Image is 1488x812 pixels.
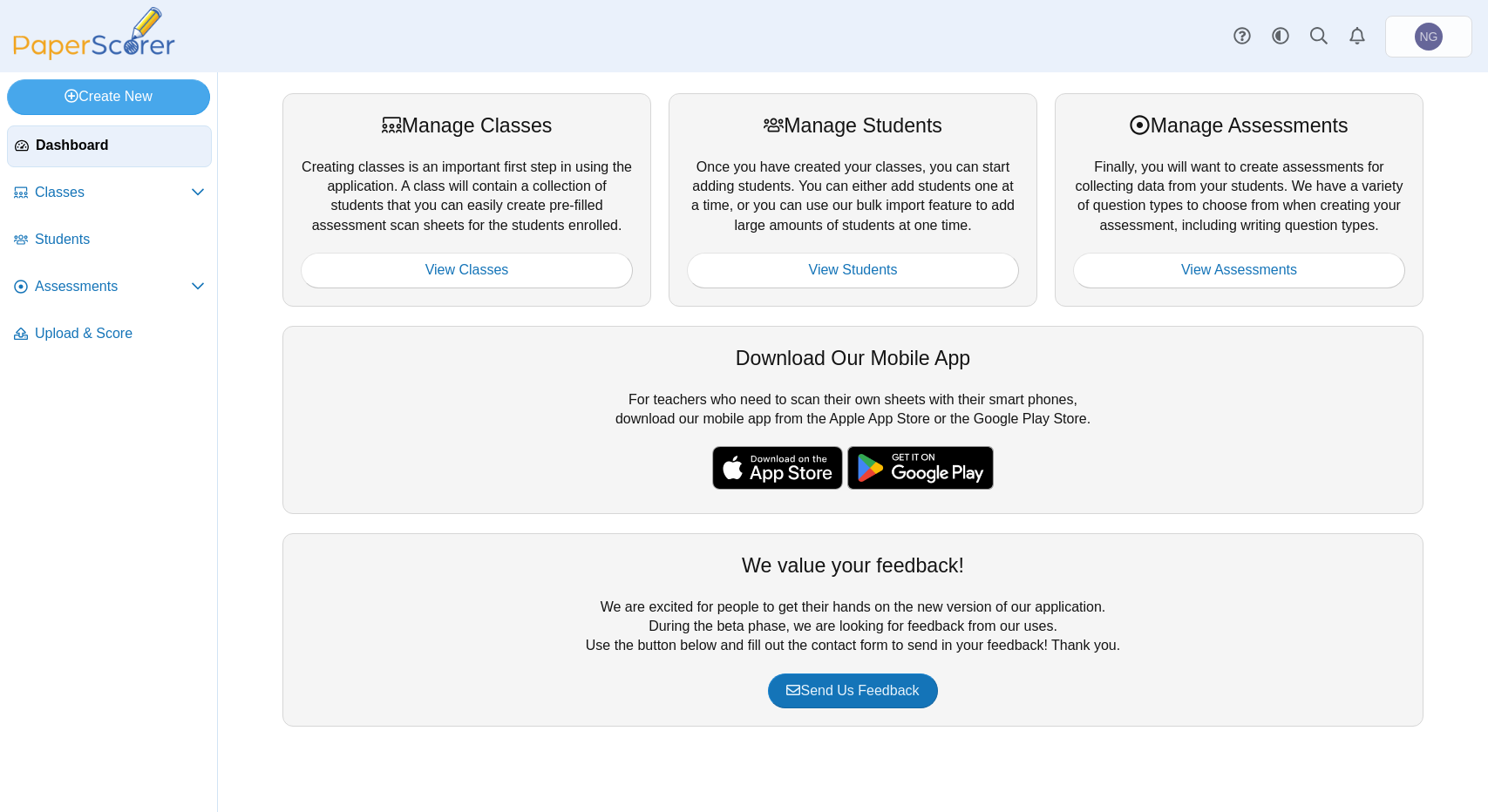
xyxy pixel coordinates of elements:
div: Creating classes is an important first step in using the application. A class will contain a coll... [282,93,651,306]
span: Nathan Green [1415,23,1443,51]
span: Students [35,230,205,249]
span: Upload & Score [35,324,205,343]
a: Nathan Green [1385,16,1472,58]
div: We value your feedback! [301,551,1405,579]
a: Upload & Score [7,314,212,355]
a: Dashboard [7,125,212,167]
div: Once you have created your classes, you can start adding students. You can either add students on... [669,93,1037,306]
img: PaperScorer [7,7,181,60]
div: For teachers who need to scan their own sheets with their smart phones, download our mobile app f... [282,326,1423,514]
a: View Classes [301,253,633,288]
a: Send Us Feedback [768,673,937,708]
a: Students [7,220,212,261]
a: View Assessments [1073,253,1405,288]
a: Alerts [1338,17,1376,56]
a: Assessments [7,267,212,308]
span: Classes [35,183,191,202]
a: View Students [687,253,1019,288]
div: Finally, you will want to create assessments for collecting data from your students. We have a va... [1055,93,1423,306]
a: Create New [7,79,210,114]
div: Manage Classes [301,112,633,139]
span: Nathan Green [1420,30,1438,43]
span: Send Us Feedback [786,683,919,698]
img: apple-store-badge.svg [712,446,843,490]
img: google-play-badge.png [847,446,994,490]
span: Dashboard [36,136,204,155]
span: Assessments [35,277,191,296]
div: Download Our Mobile App [301,344,1405,372]
div: We are excited for people to get their hands on the new version of our application. During the be... [282,533,1423,727]
a: PaperScorer [7,48,181,63]
div: Manage Students [687,112,1019,139]
div: Manage Assessments [1073,112,1405,139]
a: Classes [7,173,212,214]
